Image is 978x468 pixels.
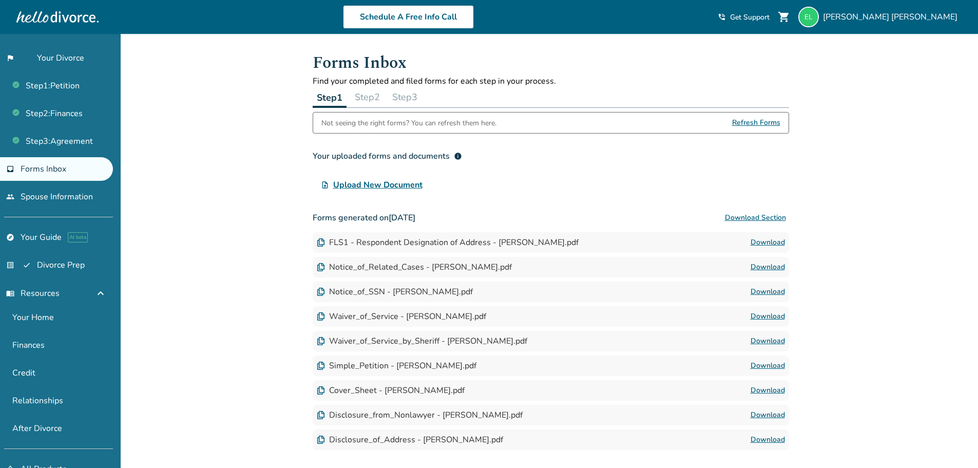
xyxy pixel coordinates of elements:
[317,434,503,445] div: Disclosure_of_Address - [PERSON_NAME].pdf
[317,360,476,371] div: Simple_Petition - [PERSON_NAME].pdf
[454,152,462,160] span: info
[751,236,785,249] a: Download
[321,181,329,189] span: upload_file
[6,233,14,241] span: explore
[321,113,496,133] div: Not seeing the right forms? You can refresh them here.
[6,54,31,62] span: flag_2
[6,261,31,269] span: list_alt_check
[751,434,785,446] a: Download
[6,165,14,173] span: inbox
[317,237,579,248] div: FLS1 - Respondent Designation of Address - [PERSON_NAME].pdf
[317,436,325,444] img: Document
[313,208,789,228] h3: Forms generated on [DATE]
[823,11,962,23] span: [PERSON_NAME] [PERSON_NAME]
[388,87,421,107] button: Step3
[94,287,107,299] span: expand_less
[718,12,770,22] a: phone_in_talkGet Support
[317,312,325,321] img: Document
[798,7,819,27] img: lizlinares00@gmail.com
[317,411,325,419] img: Document
[6,288,60,299] span: Resources
[313,87,347,108] button: Step1
[317,288,325,296] img: Document
[343,5,474,29] a: Schedule A Free Info Call
[317,238,325,247] img: Document
[751,360,785,372] a: Download
[927,419,978,468] iframe: Chat Widget
[317,335,527,347] div: Waiver_of_Service_by_Sheriff - [PERSON_NAME].pdf
[6,193,14,201] span: people
[317,385,465,396] div: Cover_Sheet - [PERSON_NAME].pdf
[6,289,14,297] span: menu_book
[313,150,462,162] div: Your uploaded forms and documents
[718,13,726,21] span: phone_in_talk
[313,50,789,76] h1: Forms Inbox
[317,286,473,297] div: Notice_of_SSN - [PERSON_NAME].pdf
[317,263,325,271] img: Document
[351,87,384,107] button: Step2
[317,261,512,273] div: Notice_of_Related_Cases - [PERSON_NAME].pdf
[751,409,785,421] a: Download
[751,310,785,323] a: Download
[333,179,423,191] span: Upload New Document
[730,12,770,22] span: Get Support
[21,163,66,175] span: Forms Inbox
[317,337,325,345] img: Document
[313,76,789,87] p: Find your completed and filed forms for each step in your process.
[751,261,785,273] a: Download
[751,286,785,298] a: Download
[317,409,523,421] div: Disclosure_from_Nonlawyer - [PERSON_NAME].pdf
[317,311,486,322] div: Waiver_of_Service - [PERSON_NAME].pdf
[751,384,785,397] a: Download
[751,335,785,347] a: Download
[317,386,325,395] img: Document
[778,11,790,23] span: shopping_cart
[722,208,789,228] button: Download Section
[68,232,88,242] span: AI beta
[317,362,325,370] img: Document
[732,113,780,133] span: Refresh Forms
